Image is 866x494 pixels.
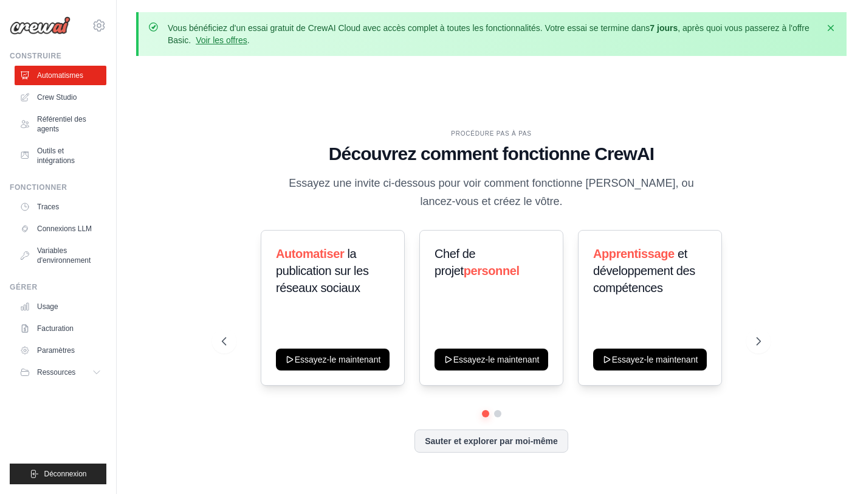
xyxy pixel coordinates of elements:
font: Usage [37,302,58,311]
button: Sauter et explorer par moi-même [414,430,568,453]
font: , après quoi vous passerez à l'offre Basic. [168,23,809,45]
font: personnel [464,264,520,277]
font: Outils et intégrations [37,147,75,165]
a: Usage [15,297,106,316]
font: Essayez-le maintenant [612,355,698,364]
font: Essayez-le maintenant [453,355,540,364]
font: Facturation [37,324,74,333]
a: Outils et intégrations [15,141,106,170]
font: Déconnexion [44,470,86,478]
font: Sauter et explorer par moi-même [425,436,558,446]
font: Paramètres [37,346,75,355]
font: Connexions LLM [37,224,92,233]
font: Variables d'environnement [37,246,91,265]
button: Essayez-le maintenant [593,349,707,370]
font: Fonctionner [10,183,67,192]
font: Traces [37,203,59,211]
font: et développement des compétences [593,247,695,294]
button: Essayez-le maintenant [435,349,548,370]
button: Ressources [15,363,106,382]
a: Voir les offres [196,35,247,45]
a: Connexions LLM [15,219,106,238]
font: Crew Studio [37,93,77,102]
font: Automatiser [276,247,344,260]
font: Apprentissage [593,247,675,260]
font: Vous bénéficiez d'un essai gratuit de CrewAI Cloud avec accès complet à toutes les fonctionnalité... [168,23,650,33]
a: Facturation [15,319,106,338]
font: Construire [10,52,61,60]
font: PROCÉDURE PAS À PAS [451,130,532,137]
a: Variables d'environnement [15,241,106,270]
font: Essayez-le maintenant [295,355,381,364]
font: Gérer [10,283,38,291]
a: Traces [15,197,106,217]
font: Découvrez comment fonctionne CrewAI [329,144,654,164]
font: Ressources [37,368,75,377]
a: Automatismes [15,66,106,85]
font: la publication sur les réseaux sociaux [276,247,369,294]
font: Automatismes [37,71,83,80]
font: . [247,35,250,45]
a: Référentiel des agents [15,110,106,139]
a: Paramètres [15,341,106,360]
font: Essayez une invite ci-dessous pour voir comment fonctionne [PERSON_NAME], ou lancez-vous et créez... [289,177,693,207]
font: Référentiel des agents [37,115,86,133]
a: Crew Studio [15,88,106,107]
button: Déconnexion [10,464,106,484]
button: Essayez-le maintenant [276,349,390,370]
font: Chef de projet [435,247,475,277]
font: 7 jours [650,23,678,33]
img: Logo [10,16,70,35]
